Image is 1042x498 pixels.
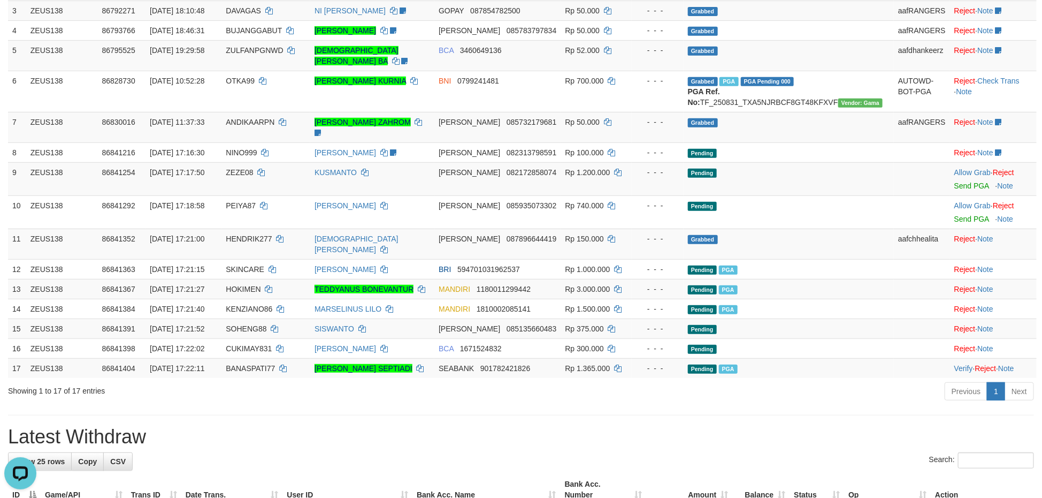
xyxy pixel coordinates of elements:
[457,265,520,274] span: Copy 594701031962537 to clipboard
[565,201,603,210] span: Rp 740.000
[226,118,274,126] span: ANDIKAARPN
[457,77,499,85] span: Copy 0799241481 to clipboard
[950,162,1037,195] td: ·
[102,364,135,373] span: 86841404
[26,259,98,279] td: ZEUS138
[102,235,135,243] span: 86841352
[26,229,98,259] td: ZEUS138
[688,285,717,295] span: Pending
[26,338,98,358] td: ZEUS138
[993,168,1014,177] a: Reject
[719,266,738,275] span: Marked by aafkaynarin
[26,162,98,195] td: ZEUS138
[150,285,204,293] span: [DATE] 17:21:27
[26,20,98,40] td: ZEUS138
[507,235,556,243] span: Copy 087896644419 to clipboard
[636,45,679,56] div: - - -
[460,46,502,55] span: Copy 3460649136 to clipboard
[226,148,257,157] span: NINO999
[636,323,679,334] div: - - -
[150,364,204,373] span: [DATE] 17:22:11
[950,142,1037,162] td: ·
[150,325,204,333] span: [DATE] 17:21:52
[950,71,1037,112] td: · ·
[8,195,26,229] td: 10
[954,265,976,274] a: Reject
[315,364,412,373] a: [PERSON_NAME] SEPTIADI
[565,118,600,126] span: Rp 50.000
[719,365,738,374] span: Marked by aafkaynarin
[636,117,679,127] div: - - -
[688,345,717,354] span: Pending
[8,358,26,378] td: 17
[439,168,500,177] span: [PERSON_NAME]
[565,235,603,243] span: Rp 150.000
[688,325,717,334] span: Pending
[954,148,976,157] a: Reject
[565,344,603,353] span: Rp 300.000
[102,344,135,353] span: 86841398
[688,7,718,16] span: Grabbed
[315,6,386,15] a: NI [PERSON_NAME]
[977,265,993,274] a: Note
[954,168,991,177] a: Allow Grab
[102,305,135,313] span: 86841384
[954,26,976,35] a: Reject
[954,305,976,313] a: Reject
[26,358,98,378] td: ZEUS138
[565,364,610,373] span: Rp 1.365.000
[226,6,261,15] span: DAVAGAS
[954,118,976,126] a: Reject
[226,285,260,293] span: HOKIMEN
[226,46,283,55] span: ZULFANPGNWD
[956,87,972,96] a: Note
[480,364,530,373] span: Copy 901782421826 to clipboard
[977,118,993,126] a: Note
[226,325,266,333] span: SOHENG88
[636,25,679,36] div: - - -
[894,71,950,112] td: AUTOWD-BOT-PGA
[636,76,679,86] div: - - -
[102,201,135,210] span: 86841292
[688,118,718,127] span: Grabbed
[150,148,204,157] span: [DATE] 17:16:30
[688,149,717,158] span: Pending
[894,20,950,40] td: aafRANGERS
[688,365,717,374] span: Pending
[110,457,126,466] span: CSV
[636,284,679,295] div: - - -
[565,168,610,177] span: Rp 1.200.000
[103,452,133,471] a: CSV
[315,265,376,274] a: [PERSON_NAME]
[439,148,500,157] span: [PERSON_NAME]
[1005,382,1034,401] a: Next
[150,168,204,177] span: [DATE] 17:17:50
[507,168,556,177] span: Copy 082172858074 to clipboard
[636,147,679,158] div: - - -
[950,299,1037,319] td: ·
[315,305,381,313] a: MARSELINUS LILO
[315,148,376,157] a: [PERSON_NAME]
[226,344,272,353] span: CUKIMAY831
[8,40,26,71] td: 5
[26,299,98,319] td: ZEUS138
[950,229,1037,259] td: ·
[460,344,502,353] span: Copy 1671524832 to clipboard
[688,235,718,244] span: Grabbed
[226,201,256,210] span: PEIYA87
[565,325,603,333] span: Rp 375.000
[977,46,993,55] a: Note
[8,381,426,396] div: Showing 1 to 17 of 17 entries
[226,26,282,35] span: BUJANGGABUT
[315,344,376,353] a: [PERSON_NAME]
[439,46,454,55] span: BCA
[954,285,976,293] a: Reject
[894,40,950,71] td: aafdhankeerz
[150,118,204,126] span: [DATE] 11:37:33
[439,201,500,210] span: [PERSON_NAME]
[688,169,717,178] span: Pending
[315,118,411,126] a: [PERSON_NAME] ZAHROM
[636,167,679,178] div: - - -
[226,265,264,274] span: SKINCARE
[565,6,600,15] span: Rp 50.000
